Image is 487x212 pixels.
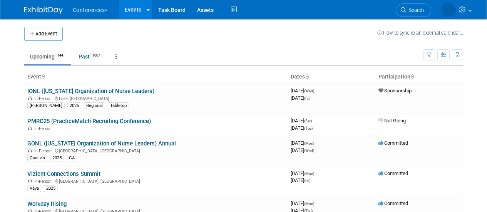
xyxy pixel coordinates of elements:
img: In-Person Event [28,96,32,100]
span: [DATE] [291,118,314,124]
span: [DATE] [291,88,316,93]
span: 1007 [90,53,102,58]
div: 2025 [44,185,58,192]
span: [DATE] [291,170,316,176]
div: 2025 [50,155,64,162]
th: Participation [375,70,463,83]
a: Sort by Participation Type [410,73,414,80]
span: Committed [378,170,408,176]
span: - [315,88,316,93]
img: In-Person Event [28,179,32,183]
a: GONL ([US_STATE] Organization of Nurse Leaders) Annual [27,140,176,147]
span: [DATE] [291,95,310,101]
span: (Sat) [304,119,312,123]
button: Add Event [24,27,63,41]
div: Qualivis [27,155,47,162]
span: 144 [55,53,65,58]
div: Vaya [27,185,41,192]
span: [DATE] [291,147,314,153]
a: Workday Rising [27,200,67,207]
span: [DATE] [291,125,313,131]
span: [DATE] [291,140,316,146]
a: Upcoming144 [24,49,71,64]
span: Committed [378,140,408,146]
div: Regional [84,102,105,109]
span: Not Going [378,118,406,124]
img: Stephanie Donley [441,3,456,17]
th: Event [24,70,288,83]
div: GA [67,155,77,162]
img: In-Person Event [28,126,32,130]
div: Tabletop [108,102,129,109]
span: [DATE] [291,200,316,206]
span: - [315,170,316,176]
span: In-Person [34,149,54,154]
a: Sort by Event Name [41,73,45,80]
a: PMRC25 (PracticeMatch Recruiting Conference) [27,118,151,125]
th: Dates [288,70,375,83]
span: (Fri) [304,96,310,100]
a: Past1007 [73,49,108,64]
a: IONL ([US_STATE] Organization of Nurse Leaders) [27,88,154,95]
span: Sponsorship [378,88,412,93]
span: (Tue) [304,126,313,130]
span: (Mon) [304,141,314,145]
span: - [315,140,316,146]
span: In-Person [34,96,54,101]
div: 2025 [67,102,81,109]
div: [PERSON_NAME] [27,102,65,109]
span: In-Person [34,179,54,184]
img: ExhibitDay [24,7,63,14]
span: In-Person [34,126,54,131]
a: Vizient Connections Summit [27,170,100,177]
span: - [313,118,314,124]
span: (Fri) [304,179,310,183]
span: Search [406,7,424,13]
span: - [315,200,316,206]
a: Search [396,3,431,17]
div: Lisle, [GEOGRAPHIC_DATA] [27,95,285,101]
span: (Mon) [304,172,314,176]
div: [GEOGRAPHIC_DATA], [GEOGRAPHIC_DATA] [27,178,285,184]
span: [DATE] [291,177,310,183]
span: (Mon) [304,202,314,206]
div: [GEOGRAPHIC_DATA], [GEOGRAPHIC_DATA] [27,147,285,154]
img: In-Person Event [28,149,32,152]
span: Committed [378,200,408,206]
span: (Wed) [304,149,314,153]
a: How to sync to an external calendar... [377,30,463,36]
span: (Wed) [304,89,314,93]
a: Sort by Start Date [305,73,309,80]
